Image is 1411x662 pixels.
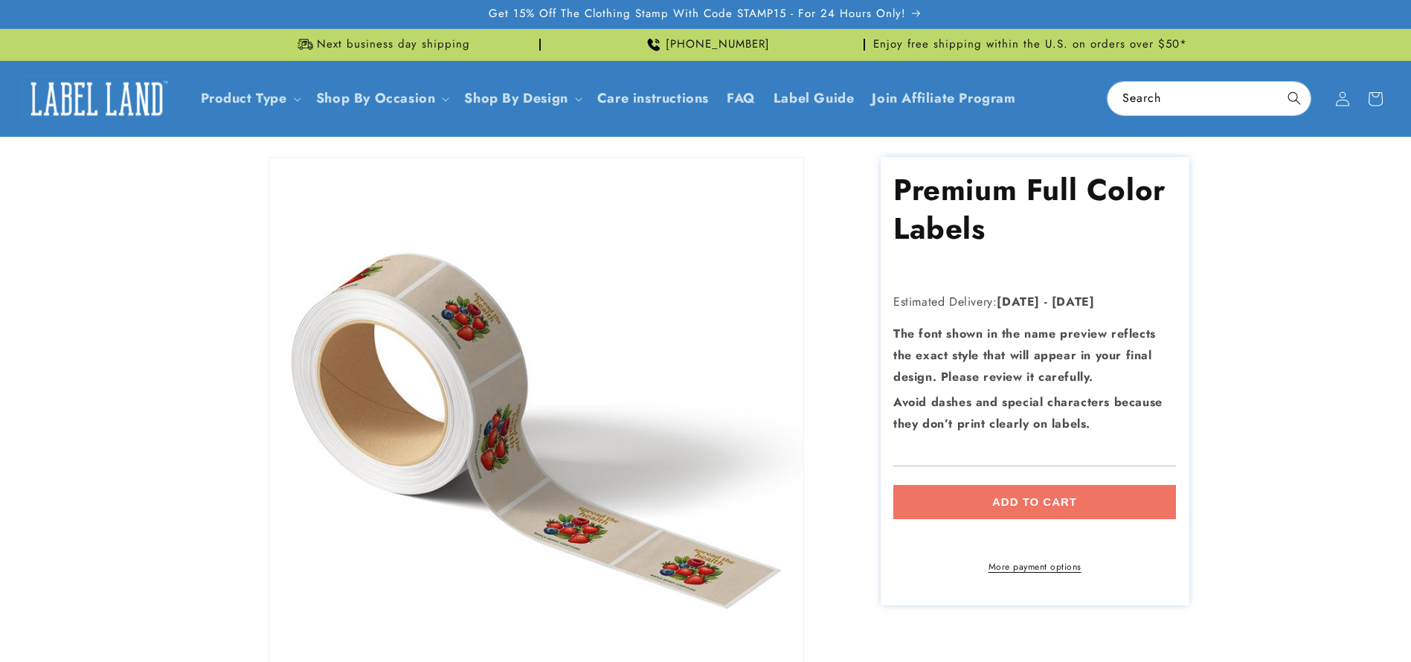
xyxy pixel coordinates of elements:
[17,70,177,127] a: Label Land
[718,81,765,116] a: FAQ
[1052,293,1095,310] strong: [DATE]
[893,292,1176,313] p: Estimated Delivery:
[464,89,568,108] a: Shop By Design
[893,325,1156,385] strong: The font shown in the name preview reflects the exact style that will appear in your final design...
[317,37,470,52] span: Next business day shipping
[489,7,906,22] span: Get 15% Off The Clothing Stamp With Code STAMP15 - For 24 Hours Only!
[997,293,1040,310] strong: [DATE]
[871,29,1189,60] div: Announcement
[201,89,287,108] a: Product Type
[893,393,1163,432] strong: Avoid dashes and special characters because they don’t print clearly on labels.
[774,90,855,107] span: Label Guide
[873,37,1187,52] span: Enjoy free shipping within the U.S. on orders over $50*
[22,76,171,122] img: Label Land
[588,81,718,116] a: Care instructions
[863,81,1024,116] a: Join Affiliate Program
[893,170,1176,248] h1: Premium Full Color Labels
[893,560,1176,573] a: More payment options
[872,90,1015,107] span: Join Affiliate Program
[455,81,588,116] summary: Shop By Design
[727,90,756,107] span: FAQ
[192,81,307,116] summary: Product Type
[547,29,865,60] div: Announcement
[316,90,436,107] span: Shop By Occasion
[765,81,864,116] a: Label Guide
[307,81,456,116] summary: Shop By Occasion
[1278,82,1311,115] button: Search
[1044,293,1048,310] strong: -
[597,90,709,107] span: Care instructions
[666,37,770,52] span: [PHONE_NUMBER]
[222,29,541,60] div: Announcement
